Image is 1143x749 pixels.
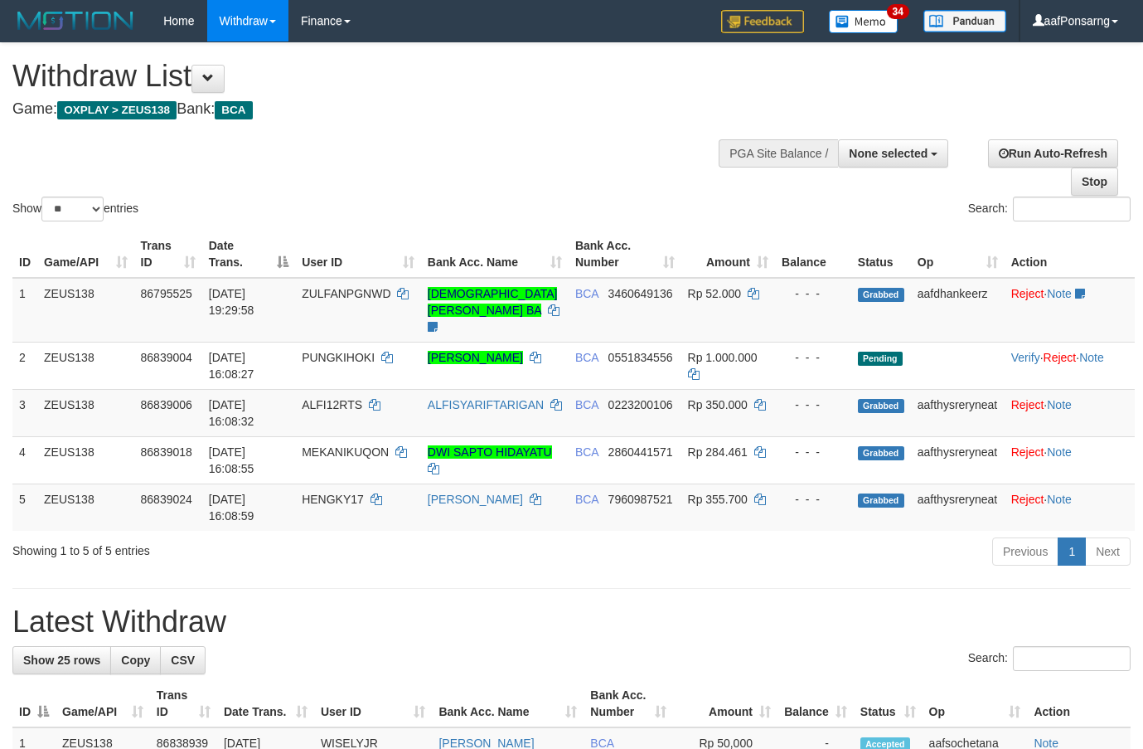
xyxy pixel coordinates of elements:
td: · [1005,389,1135,436]
td: ZEUS138 [37,436,134,484]
td: ZEUS138 [37,484,134,531]
a: 1 [1058,537,1086,566]
td: 2 [12,342,37,389]
span: Rp 1.000.000 [688,351,758,364]
a: Reject [1011,445,1044,459]
a: [PERSON_NAME] [428,351,523,364]
span: Grabbed [858,494,904,508]
button: None selected [838,139,948,168]
span: Rp 355.700 [688,493,748,506]
td: aafdhankeerz [911,278,1005,343]
td: aafthysreryneat [911,389,1005,436]
span: Grabbed [858,399,904,413]
td: aafthysreryneat [911,484,1005,531]
a: Copy [110,646,161,674]
th: Bank Acc. Number: activate to sort column ascending [584,680,672,727]
td: · [1005,278,1135,343]
span: 86839024 [141,493,192,506]
span: ALFI12RTS [302,398,362,411]
span: HENGKY17 [302,493,364,506]
span: BCA [575,351,598,364]
th: Game/API: activate to sort column ascending [56,680,150,727]
td: · [1005,484,1135,531]
th: Trans ID: activate to sort column ascending [150,680,217,727]
a: Note [1047,398,1072,411]
th: Balance [775,231,851,278]
input: Search: [1013,646,1131,671]
a: Reject [1011,287,1044,300]
a: Verify [1011,351,1040,364]
span: BCA [575,287,598,300]
span: 86795525 [141,287,192,300]
th: ID [12,231,37,278]
a: [DEMOGRAPHIC_DATA][PERSON_NAME] BA [428,287,558,317]
span: Copy [121,654,150,667]
a: Note [1047,287,1072,300]
a: Note [1047,493,1072,506]
th: Balance: activate to sort column ascending [777,680,854,727]
div: - - - [782,396,845,413]
span: [DATE] 16:08:59 [209,493,254,523]
span: OXPLAY > ZEUS138 [57,101,177,119]
a: ALFISYARIFTARIGAN [428,398,544,411]
a: Note [1079,351,1104,364]
th: Action [1005,231,1135,278]
a: Reject [1044,351,1077,364]
span: [DATE] 19:29:58 [209,287,254,317]
th: Action [1027,680,1131,727]
span: Show 25 rows [23,654,100,667]
div: - - - [782,491,845,508]
td: aafthysreryneat [911,436,1005,484]
span: Copy 0223200106 to clipboard [608,398,673,411]
td: ZEUS138 [37,389,134,436]
a: Reject [1011,398,1044,411]
td: ZEUS138 [37,342,134,389]
span: BCA [215,101,252,119]
div: Showing 1 to 5 of 5 entries [12,536,464,559]
th: Game/API: activate to sort column ascending [37,231,134,278]
span: [DATE] 16:08:55 [209,445,254,475]
div: - - - [782,444,845,460]
span: None selected [849,147,927,160]
img: panduan.png [923,10,1006,32]
a: Run Auto-Refresh [988,139,1118,168]
span: BCA [575,398,598,411]
a: Show 25 rows [12,646,111,674]
span: [DATE] 16:08:27 [209,351,254,381]
span: 86839018 [141,445,192,459]
th: User ID: activate to sort column ascending [314,680,433,727]
span: ZULFANPGNWD [302,287,390,300]
label: Show entries [12,197,138,221]
span: Copy 0551834556 to clipboard [608,351,673,364]
td: 5 [12,484,37,531]
span: Rp 284.461 [688,445,748,459]
th: Op: activate to sort column ascending [923,680,1028,727]
span: 86839004 [141,351,192,364]
a: Previous [992,537,1058,566]
span: Copy 2860441571 to clipboard [608,445,673,459]
th: Status: activate to sort column ascending [854,680,923,727]
th: Bank Acc. Name: activate to sort column ascending [432,680,584,727]
th: Status [851,231,911,278]
span: 86839006 [141,398,192,411]
td: 3 [12,389,37,436]
label: Search: [968,197,1131,221]
h4: Game: Bank: [12,101,745,118]
th: Bank Acc. Number: activate to sort column ascending [569,231,681,278]
th: User ID: activate to sort column ascending [295,231,421,278]
span: CSV [171,654,195,667]
span: [DATE] 16:08:32 [209,398,254,428]
span: BCA [575,493,598,506]
div: - - - [782,285,845,302]
a: Stop [1071,168,1118,196]
img: Feedback.jpg [721,10,804,33]
td: · [1005,436,1135,484]
span: Grabbed [858,288,904,302]
select: Showentries [41,197,104,221]
input: Search: [1013,197,1131,221]
a: [PERSON_NAME] [428,493,523,506]
a: Next [1085,537,1131,566]
a: Note [1047,445,1072,459]
div: PGA Site Balance / [719,139,838,168]
th: Amount: activate to sort column ascending [673,680,777,727]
